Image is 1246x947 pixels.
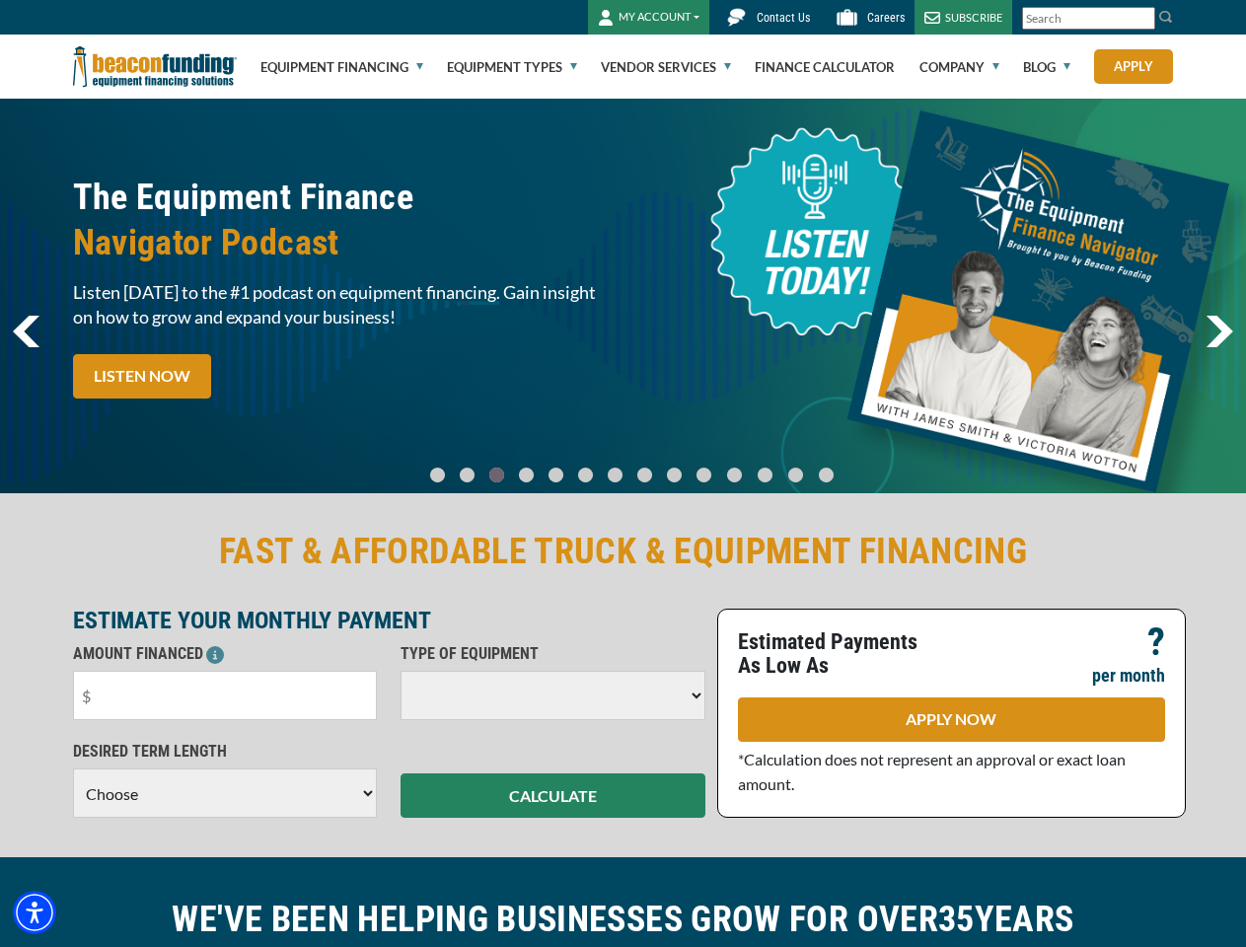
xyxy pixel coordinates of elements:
a: Go To Slide 3 [515,467,539,483]
img: Beacon Funding Corporation logo [73,35,237,99]
a: Finance Calculator [755,36,895,99]
span: *Calculation does not represent an approval or exact loan amount. [738,750,1126,793]
a: Blog [1023,36,1070,99]
p: AMOUNT FINANCED [73,642,378,666]
a: Go To Slide 4 [545,467,568,483]
span: Careers [867,11,905,25]
button: CALCULATE [401,773,705,818]
a: Equipment Types [447,36,577,99]
span: Listen [DATE] to the #1 podcast on equipment financing. Gain insight on how to grow and expand yo... [73,280,612,329]
span: 35 [938,899,975,940]
a: Go To Slide 10 [722,467,747,483]
img: Right Navigator [1206,316,1233,347]
p: ESTIMATE YOUR MONTHLY PAYMENT [73,609,705,632]
a: Go To Slide 1 [456,467,479,483]
a: Go To Slide 9 [693,467,716,483]
div: Accessibility Menu [13,891,56,934]
a: next [1206,316,1233,347]
a: Go To Slide 6 [604,467,627,483]
a: LISTEN NOW [73,354,211,399]
a: Go To Slide 2 [485,467,509,483]
img: Left Navigator [13,316,39,347]
span: Contact Us [757,11,810,25]
h2: WE'VE BEEN HELPING BUSINESSES GROW FOR OVER YEARS [73,897,1174,942]
a: Go To Slide 8 [663,467,687,483]
a: APPLY NOW [738,697,1165,742]
p: DESIRED TERM LENGTH [73,740,378,764]
span: Navigator Podcast [73,220,612,265]
a: Go To Slide 5 [574,467,598,483]
a: previous [13,316,39,347]
a: Apply [1094,49,1173,84]
a: Go To Slide 7 [633,467,657,483]
h2: The Equipment Finance [73,175,612,265]
a: Equipment Financing [260,36,423,99]
input: Search [1022,7,1155,30]
h2: FAST & AFFORDABLE TRUCK & EQUIPMENT FINANCING [73,529,1174,574]
a: Company [919,36,999,99]
a: Go To Slide 0 [426,467,450,483]
a: Go To Slide 12 [783,467,808,483]
img: Search [1158,9,1174,25]
a: Clear search text [1135,11,1150,27]
a: Go To Slide 13 [814,467,839,483]
p: TYPE OF EQUIPMENT [401,642,705,666]
a: Go To Slide 11 [753,467,777,483]
a: Vendor Services [601,36,731,99]
p: per month [1092,664,1165,688]
input: $ [73,671,378,720]
p: ? [1147,630,1165,654]
p: Estimated Payments As Low As [738,630,940,678]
